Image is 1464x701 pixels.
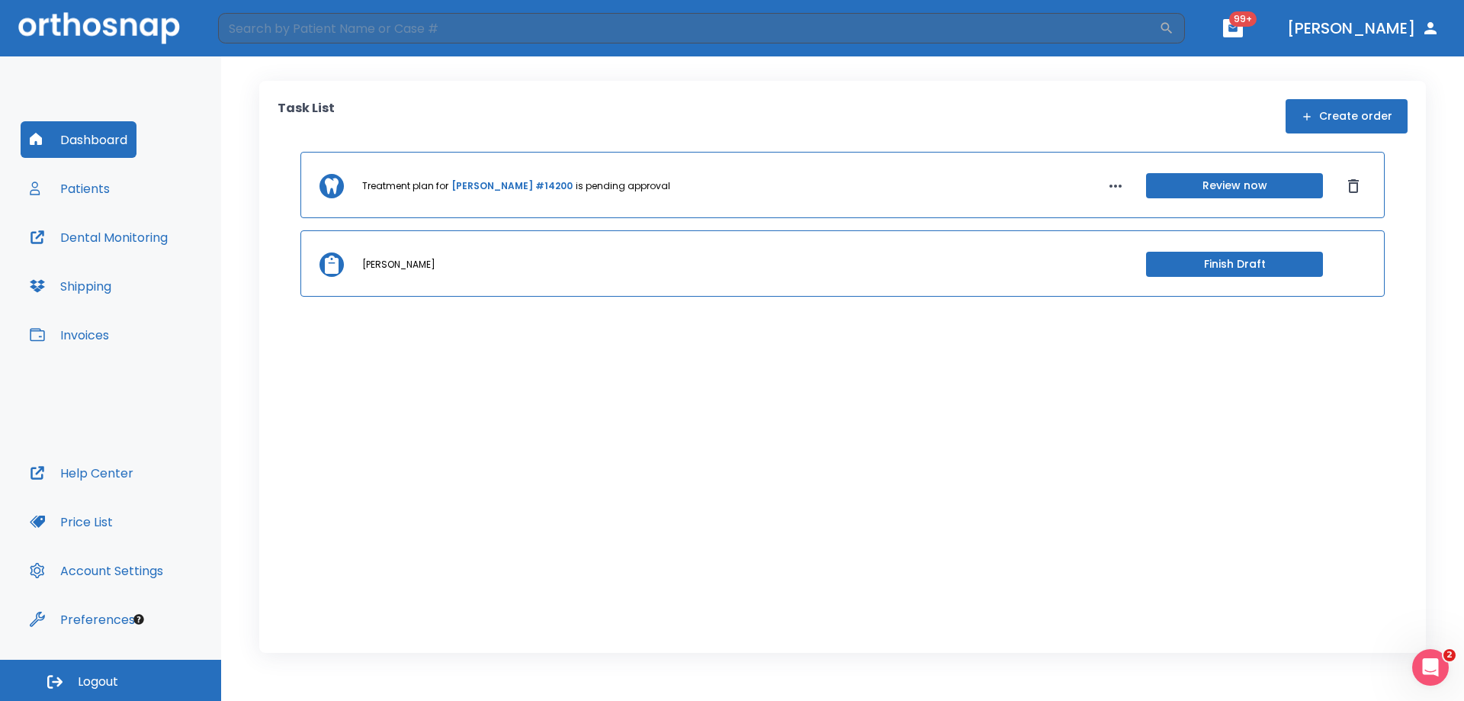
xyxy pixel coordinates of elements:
button: Account Settings [21,552,172,589]
a: [PERSON_NAME] #14200 [451,179,573,193]
span: 99+ [1229,11,1257,27]
button: Help Center [21,455,143,491]
span: 2 [1443,649,1456,661]
button: Review now [1146,173,1323,198]
button: Preferences [21,601,144,638]
button: [PERSON_NAME] [1281,14,1446,42]
div: Tooltip anchor [132,613,146,626]
button: Create order [1286,99,1408,133]
iframe: Intercom live chat [1412,649,1449,686]
span: Logout [78,674,118,690]
p: [PERSON_NAME] [362,258,435,272]
p: Task List [278,99,335,133]
button: Dismiss [1341,174,1366,198]
button: Dashboard [21,121,136,158]
button: Invoices [21,317,118,353]
button: Shipping [21,268,120,304]
p: is pending approval [576,179,670,193]
p: Treatment plan for [362,179,448,193]
img: Orthosnap [18,12,180,43]
button: Dental Monitoring [21,219,177,256]
button: Patients [21,170,119,207]
button: Price List [21,503,122,540]
input: Search by Patient Name or Case # [218,13,1159,43]
button: Finish Draft [1146,252,1323,277]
